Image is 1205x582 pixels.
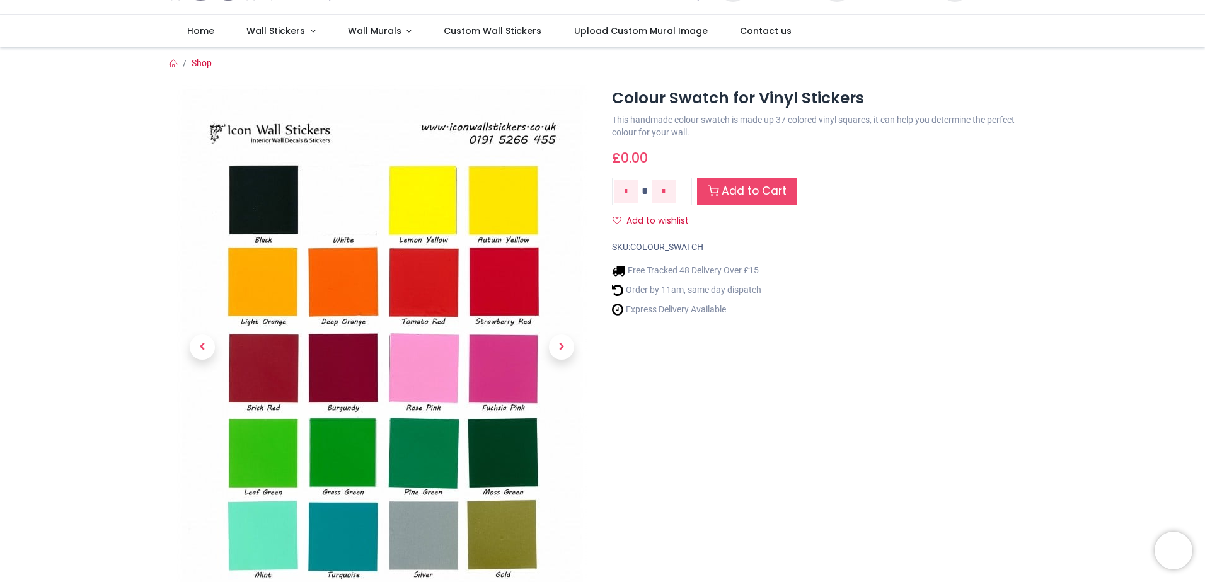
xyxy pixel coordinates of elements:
span: Wall Murals [348,25,401,37]
iframe: Brevo live chat [1155,532,1192,569]
h1: Colour Swatch for Vinyl Stickers [612,88,1034,109]
li: Order by 11am, same day dispatch [612,283,761,297]
span: 0.00 [621,149,648,167]
span: Custom Wall Stickers [444,25,541,37]
a: Previous [171,164,234,530]
span: Home [187,25,214,37]
div: SKU: [612,241,1034,254]
span: Contact us [740,25,792,37]
span: Previous [190,334,215,360]
a: Remove one [614,180,638,203]
a: Add one [652,180,676,203]
a: Next [530,164,593,530]
span: COLOUR_SWATCH [630,242,703,252]
span: £ [612,149,648,167]
span: Next [549,334,574,360]
a: Shop [192,58,212,68]
span: Wall Stickers [246,25,305,37]
a: Add to Cart [697,178,797,205]
button: Add to wishlistAdd to wishlist [612,210,700,232]
a: Wall Stickers [230,15,332,48]
li: Free Tracked 48 Delivery Over £15 [612,264,761,277]
span: Upload Custom Mural Image [574,25,708,37]
a: Wall Murals [332,15,428,48]
i: Add to wishlist [613,216,621,225]
li: Express Delivery Available [612,303,761,316]
p: This handmade colour swatch is made up 37 colored vinyl squares, it can help you determine the pe... [612,114,1034,139]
